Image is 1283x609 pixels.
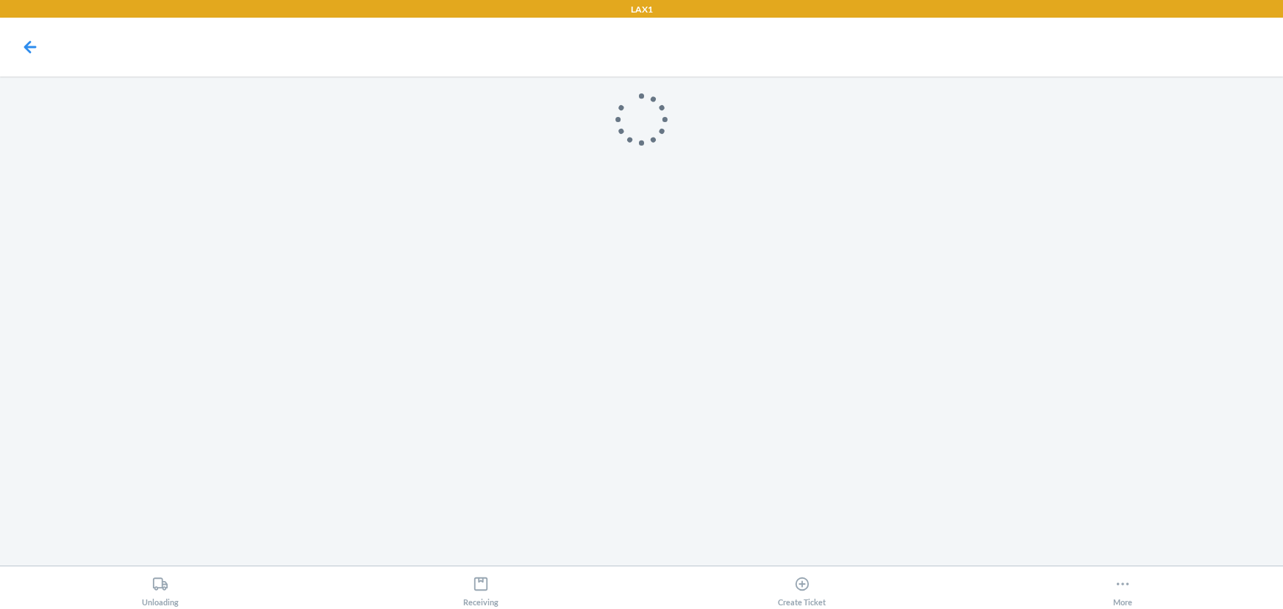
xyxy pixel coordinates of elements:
p: LAX1 [631,3,653,16]
div: Receiving [463,570,498,607]
button: Receiving [321,566,641,607]
div: Create Ticket [778,570,826,607]
button: More [962,566,1283,607]
div: More [1113,570,1132,607]
button: Create Ticket [642,566,962,607]
div: Unloading [142,570,179,607]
